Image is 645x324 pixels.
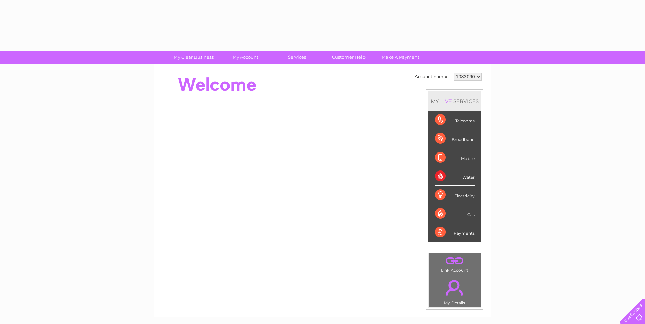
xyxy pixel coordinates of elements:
a: Make A Payment [372,51,428,64]
a: My Clear Business [166,51,222,64]
div: Electricity [435,186,475,204]
td: Account number [413,71,452,83]
div: Gas [435,204,475,223]
a: Services [269,51,325,64]
div: Payments [435,223,475,241]
div: Broadband [435,129,475,148]
a: . [430,276,479,300]
a: . [430,255,479,267]
td: My Details [428,274,481,307]
div: LIVE [439,98,453,104]
div: MY SERVICES [428,91,481,111]
a: My Account [217,51,273,64]
div: Water [435,167,475,186]
a: Customer Help [321,51,377,64]
div: Mobile [435,148,475,167]
td: Link Account [428,253,481,274]
div: Telecoms [435,111,475,129]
